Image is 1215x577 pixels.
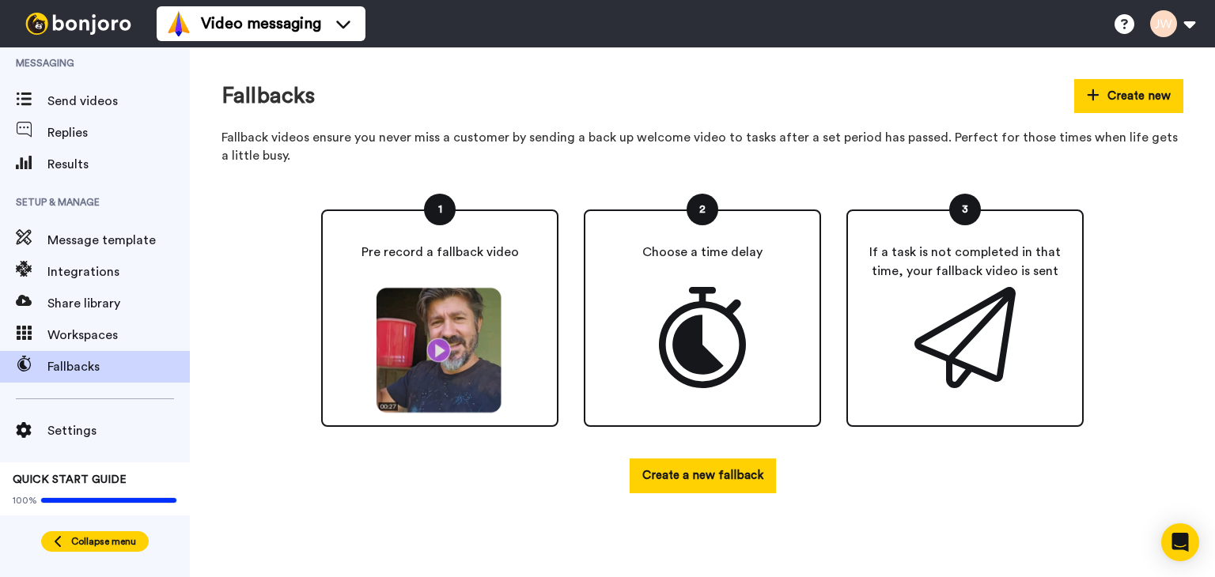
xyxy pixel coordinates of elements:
[370,287,509,413] img: matt.png
[41,531,149,552] button: Collapse menu
[47,294,190,313] span: Share library
[13,474,127,485] span: QUICK START GUIDE
[201,13,321,35] span: Video messaging
[47,123,190,142] span: Replies
[424,194,456,225] div: 1
[166,11,191,36] img: vm-color.svg
[861,243,1069,281] p: If a task is not completed in that time, your fallback video is sent
[13,494,37,507] span: 100%
[47,231,190,250] span: Message template
[221,129,1183,165] p: Fallback videos ensure you never miss a customer by sending a back up welcome video to tasks afte...
[687,194,718,225] div: 2
[949,194,981,225] div: 3
[47,421,190,440] span: Settings
[1161,523,1199,561] div: Open Intercom Messenger
[1074,79,1183,113] button: Create new
[71,535,136,548] span: Collapse menu
[47,262,190,281] span: Integrations
[47,357,190,376] span: Fallbacks
[47,92,190,111] span: Send videos
[361,243,519,262] p: Pre record a fallback video
[47,326,190,345] span: Workspaces
[630,458,776,492] button: Create a new fallback
[19,13,138,35] img: bj-logo-header-white.svg
[47,155,190,174] span: Results
[642,243,763,262] p: Choose a time delay
[221,84,315,108] h1: Fallbacks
